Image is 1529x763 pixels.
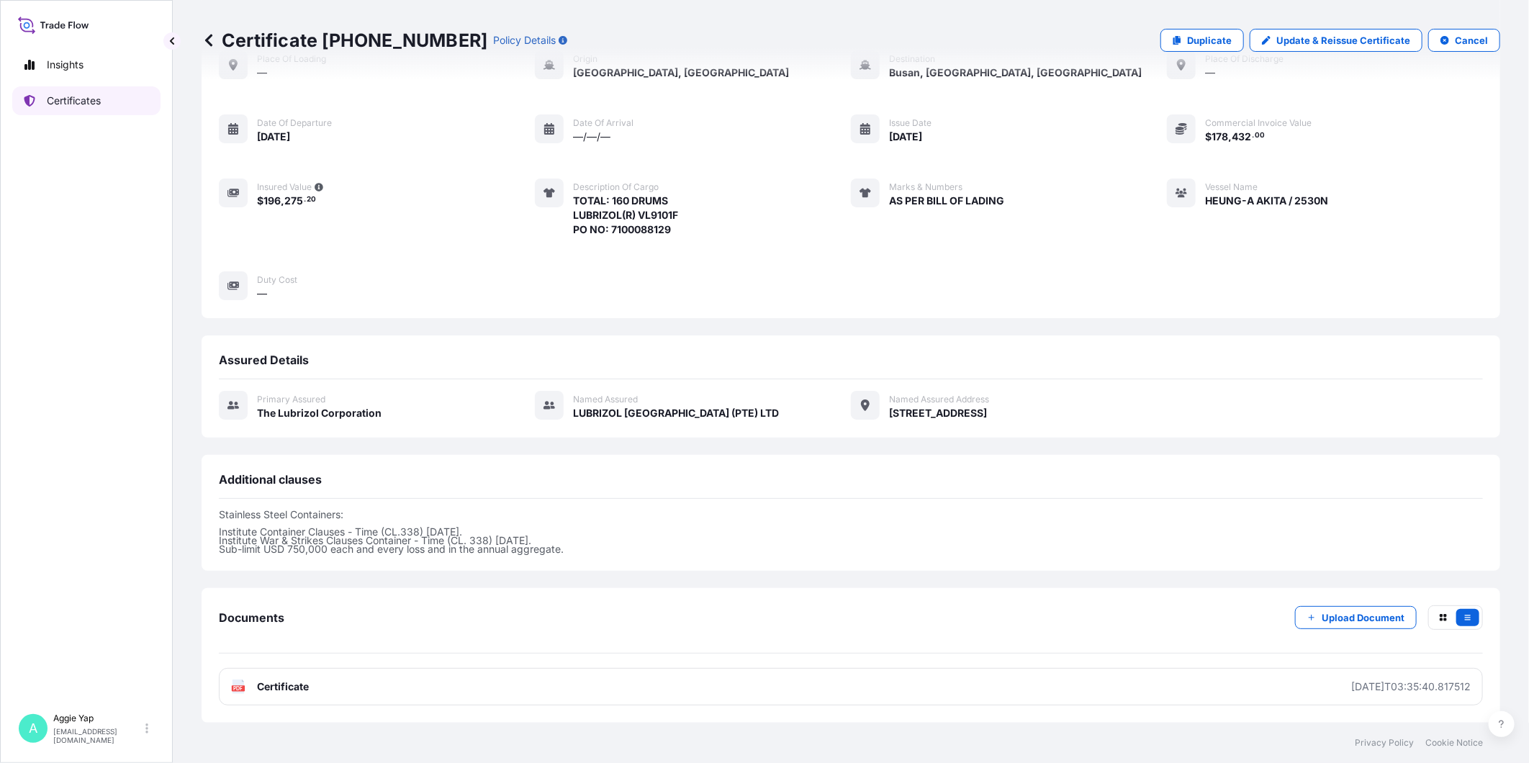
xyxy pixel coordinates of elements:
button: Upload Document [1295,606,1417,629]
text: PDF [234,686,243,691]
p: [EMAIL_ADDRESS][DOMAIN_NAME] [53,727,143,744]
span: 275 [284,196,303,206]
span: LUBRIZOL [GEOGRAPHIC_DATA] (PTE) LTD [573,406,779,420]
span: Issue Date [889,117,932,129]
a: Certificates [12,86,161,115]
a: Cookie Notice [1425,737,1483,749]
span: Additional clauses [219,472,322,487]
a: Update & Reissue Certificate [1250,29,1422,52]
p: Stainless Steel Containers: Institute Container Clauses - Time (CL.338) [DATE]. Institute War & S... [219,510,1483,554]
a: Insights [12,50,161,79]
p: Policy Details [493,33,556,48]
span: . [304,197,306,202]
p: Duplicate [1187,33,1232,48]
span: Marks & Numbers [889,181,962,193]
span: Assured Details [219,353,309,367]
p: Certificates [47,94,101,108]
span: —/—/— [573,130,610,144]
a: Duplicate [1160,29,1244,52]
span: Named Assured [573,394,638,405]
span: Date of departure [257,117,332,129]
span: $ [1205,132,1212,142]
span: $ [257,196,263,206]
div: [DATE]T03:35:40.817512 [1351,680,1471,694]
span: , [281,196,284,206]
p: Cancel [1455,33,1488,48]
a: Privacy Policy [1355,737,1414,749]
span: — [257,286,267,301]
span: Description of cargo [573,181,659,193]
p: Insights [47,58,84,72]
p: Upload Document [1322,610,1404,625]
span: HEUNG-A AKITA / 2530N [1205,194,1328,208]
p: Aggie Yap [53,713,143,724]
p: Update & Reissue Certificate [1276,33,1410,48]
span: , [1228,132,1232,142]
span: 432 [1232,132,1251,142]
span: . [1252,133,1254,138]
span: The Lubrizol Corporation [257,406,382,420]
a: PDFCertificate[DATE]T03:35:40.817512 [219,668,1483,705]
span: TOTAL: 160 DRUMS LUBRIZOL(R) VL9101F PO NO: 7100088129 [573,194,678,237]
span: Date of arrival [573,117,633,129]
span: AS PER BILL OF LADING [889,194,1004,208]
button: Cancel [1428,29,1500,52]
span: [STREET_ADDRESS] [889,406,987,420]
span: Primary assured [257,394,325,405]
span: 20 [307,197,316,202]
span: Vessel Name [1205,181,1258,193]
p: Certificate [PHONE_NUMBER] [202,29,487,52]
span: Duty Cost [257,274,297,286]
span: 196 [263,196,281,206]
span: A [29,721,37,736]
span: Documents [219,610,284,625]
span: Named Assured Address [889,394,989,405]
span: [DATE] [889,130,922,144]
span: Commercial Invoice Value [1205,117,1312,129]
span: 178 [1212,132,1228,142]
span: Certificate [257,680,309,694]
span: [DATE] [257,130,290,144]
span: Insured Value [257,181,312,193]
span: 00 [1255,133,1265,138]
